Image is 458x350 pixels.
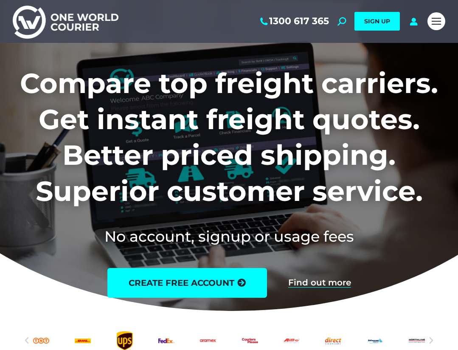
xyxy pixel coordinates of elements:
span: SIGN UP [364,17,390,25]
a: Find out more [288,278,351,288]
h1: Compare top freight carriers. Get instant freight quotes. Better priced shipping. Superior custom... [13,65,445,209]
a: 1300 617 365 [259,16,329,27]
img: One World Courier [13,4,118,39]
h2: No account, signup or usage fees [13,226,445,247]
a: Mobile menu icon [427,12,445,30]
a: SIGN UP [354,12,400,31]
a: create free account [107,268,267,298]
